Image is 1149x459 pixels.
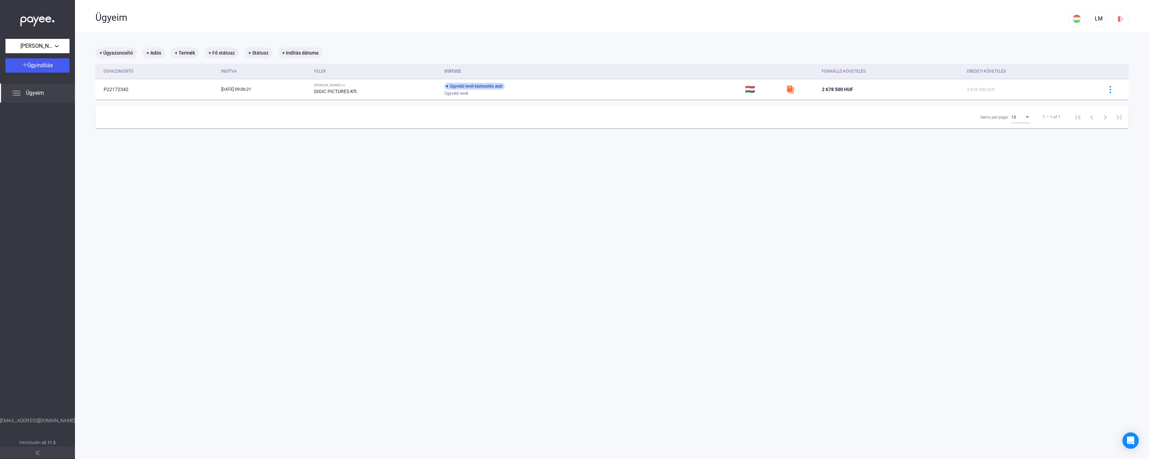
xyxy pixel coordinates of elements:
div: [DATE] 09:06:21 [221,86,309,93]
button: Last page [1112,110,1126,124]
span: 2 678 500 HUF [967,87,995,92]
span: 10 [1011,115,1016,120]
div: Ügyvédi levél kézbesítés alatt [444,83,505,90]
img: szamlazzhu-mini [786,85,794,93]
img: more-blue [1107,86,1114,93]
mat-chip: + Fő státusz [204,47,239,58]
mat-chip: + Ügyazonosító [95,47,137,58]
span: Ügyvédi levél [444,89,468,98]
div: [PERSON_NAME] vs [314,83,439,87]
span: [PERSON_NAME][GEOGRAPHIC_DATA] [20,42,55,50]
div: Ügyazonosító [104,67,216,75]
mat-chip: + Indítás dátuma [278,47,323,58]
td: P22172342 [95,79,218,100]
div: Eredeti követelés [967,67,1006,75]
button: logout-red [1112,11,1129,27]
mat-chip: + Státusz [244,47,273,58]
div: LM [1093,15,1104,23]
span: Ügyeim [26,89,44,97]
img: white-payee-white-dot.svg [20,13,55,27]
td: 🇭🇺 [742,79,783,100]
div: Items per page: [980,113,1009,121]
img: HU [1073,15,1081,23]
span: Ügyindítás [27,62,53,69]
div: Ügyazonosító [104,67,133,75]
button: Previous page [1085,110,1099,124]
strong: v2.11.5 [42,440,56,445]
div: Open Intercom Messenger [1122,432,1139,449]
span: 2 678 500 HUF [822,87,853,92]
img: list.svg [12,89,20,97]
img: logout-red [1117,15,1124,23]
button: First page [1071,110,1085,124]
button: LM [1090,11,1107,27]
div: Ügyeim [95,12,1069,24]
button: more-blue [1103,82,1117,97]
button: HU [1069,11,1085,27]
button: Ügyindítás [5,58,70,73]
mat-chip: + Adós [142,47,165,58]
div: Fennálló követelés [822,67,962,75]
mat-chip: + Termék [171,47,199,58]
img: arrow-double-left-grey.svg [35,451,40,455]
mat-select: Items per page: [1011,113,1030,121]
div: Felek [314,67,326,75]
div: Felek [314,67,439,75]
strong: DIGIC PICTURES Kft. [314,89,358,94]
div: Fennálló követelés [822,67,865,75]
div: 1 – 1 of 1 [1043,113,1060,121]
div: Indítva [221,67,237,75]
th: Státusz [442,64,742,79]
div: Indítva [221,67,309,75]
img: plus-white.svg [22,62,27,67]
button: Next page [1099,110,1112,124]
div: Eredeti követelés [967,67,1094,75]
button: [PERSON_NAME][GEOGRAPHIC_DATA] [5,39,70,53]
